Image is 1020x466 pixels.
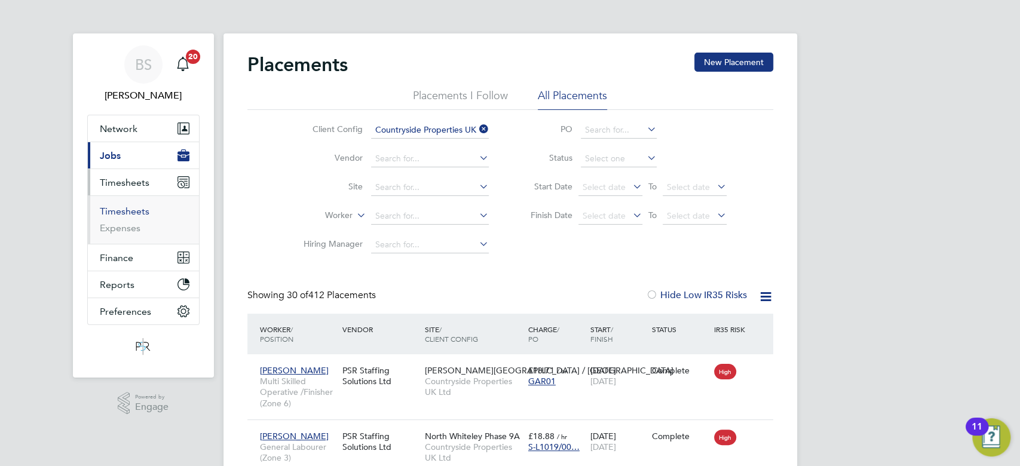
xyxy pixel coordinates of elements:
[260,324,293,344] span: / Position
[519,181,572,192] label: Start Date
[260,365,329,376] span: [PERSON_NAME]
[528,365,555,376] span: £18.71
[652,365,708,376] div: Complete
[87,88,200,103] span: Beth Seddon
[972,427,982,442] div: 11
[646,289,747,301] label: Hide Low IR35 Risks
[714,430,736,445] span: High
[247,53,348,76] h2: Placements
[100,222,140,234] a: Expenses
[528,376,556,387] span: GAR01
[100,306,151,317] span: Preferences
[88,169,199,195] button: Timesheets
[287,289,376,301] span: 412 Placements
[88,271,199,298] button: Reports
[260,431,329,442] span: [PERSON_NAME]
[135,392,169,402] span: Powered by
[581,122,657,139] input: Search for...
[587,425,649,458] div: [DATE]
[257,358,773,369] a: [PERSON_NAME]Multi Skilled Operative /Finisher (Zone 6)PSR Staffing Solutions Ltd[PERSON_NAME][GE...
[425,431,520,442] span: North Whiteley Phase 9A
[87,337,200,356] a: Go to home page
[284,210,353,222] label: Worker
[519,210,572,220] label: Finish Date
[339,425,422,458] div: PSR Staffing Solutions Ltd
[652,431,708,442] div: Complete
[528,324,559,344] span: / PO
[100,206,149,217] a: Timesheets
[587,359,649,393] div: [DATE]
[100,252,133,263] span: Finance
[583,210,626,221] span: Select date
[371,151,489,167] input: Search for...
[88,142,199,168] button: Jobs
[590,376,615,387] span: [DATE]
[519,152,572,163] label: Status
[557,432,567,441] span: / hr
[294,152,363,163] label: Vendor
[260,376,336,409] span: Multi Skilled Operative /Finisher (Zone 6)
[587,318,649,349] div: Start
[100,177,149,188] span: Timesheets
[100,279,134,290] span: Reports
[583,182,626,192] span: Select date
[645,179,660,194] span: To
[525,318,587,349] div: Charge
[538,88,607,110] li: All Placements
[413,88,508,110] li: Placements I Follow
[88,195,199,244] div: Timesheets
[135,402,169,412] span: Engage
[425,324,478,344] span: / Client Config
[528,442,580,452] span: S-L1019/00…
[519,124,572,134] label: PO
[73,33,214,378] nav: Main navigation
[100,123,137,134] span: Network
[371,122,489,139] input: Search for...
[667,210,710,221] span: Select date
[711,318,752,340] div: IR35 Risk
[294,181,363,192] label: Site
[118,392,169,415] a: Powered byEngage
[528,431,555,442] span: £18.88
[260,442,336,463] span: General Labourer (Zone 3)
[257,318,339,349] div: Worker
[294,124,363,134] label: Client Config
[645,207,660,223] span: To
[88,115,199,142] button: Network
[425,376,522,397] span: Countryside Properties UK Ltd
[667,182,710,192] span: Select date
[287,289,308,301] span: 30 of
[294,238,363,249] label: Hiring Manager
[714,364,736,379] span: High
[425,365,673,376] span: [PERSON_NAME][GEOGRAPHIC_DATA] / [GEOGRAPHIC_DATA]
[339,318,422,340] div: Vendor
[371,179,489,196] input: Search for...
[425,442,522,463] span: Countryside Properties UK Ltd
[557,366,567,375] span: / hr
[171,45,195,84] a: 20
[972,418,1010,456] button: Open Resource Center, 11 new notifications
[581,151,657,167] input: Select one
[590,324,612,344] span: / Finish
[135,57,152,72] span: BS
[257,424,773,434] a: [PERSON_NAME]General Labourer (Zone 3)PSR Staffing Solutions LtdNorth Whiteley Phase 9ACountrysid...
[422,318,525,349] div: Site
[186,50,200,64] span: 20
[649,318,711,340] div: Status
[339,359,422,393] div: PSR Staffing Solutions Ltd
[371,208,489,225] input: Search for...
[371,237,489,253] input: Search for...
[87,45,200,103] a: BS[PERSON_NAME]
[100,150,121,161] span: Jobs
[88,298,199,324] button: Preferences
[88,244,199,271] button: Finance
[132,337,154,356] img: psrsolutions-logo-retina.png
[590,442,615,452] span: [DATE]
[694,53,773,72] button: New Placement
[247,289,378,302] div: Showing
